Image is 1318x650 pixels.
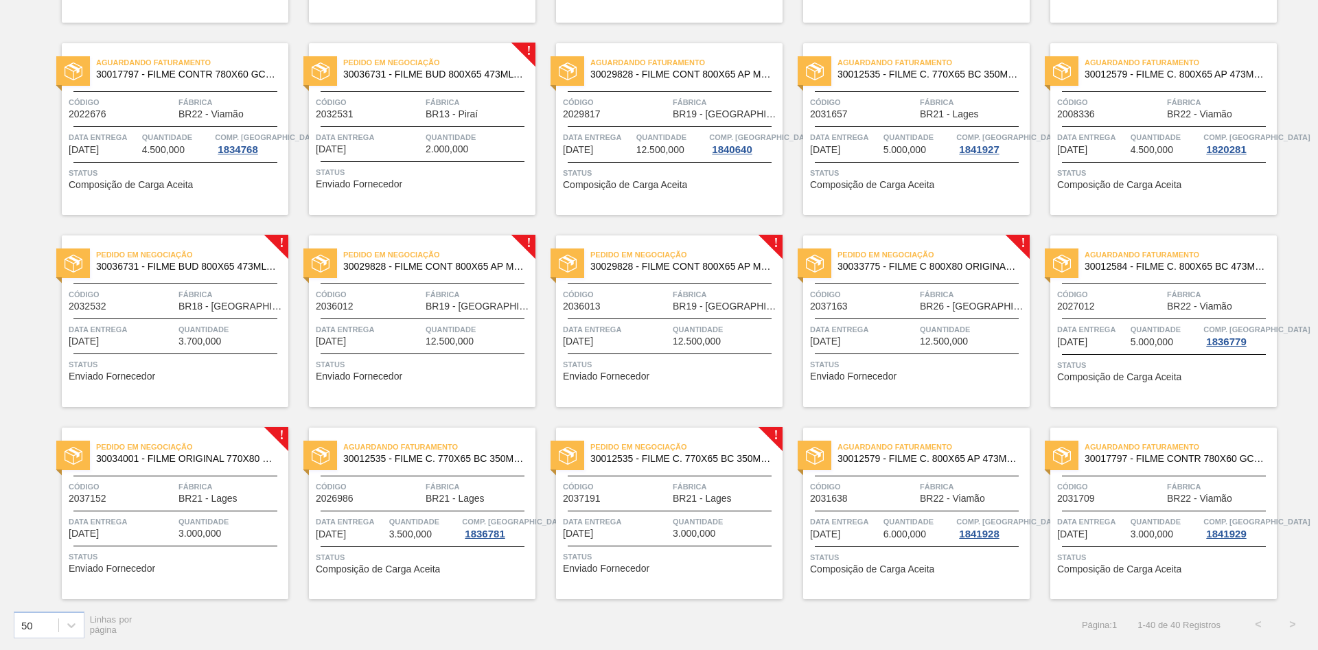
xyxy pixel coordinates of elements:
[1203,515,1310,529] span: Comp. Carga
[41,43,288,215] a: statusAguardando Faturamento30017797 - FILME CONTR 780X60 GCA ZERO 350ML NIV22Código2022676Fábric...
[563,480,669,494] span: Código
[810,550,1026,564] span: Status
[956,130,1063,144] span: Comp. Carga
[709,144,754,155] div: 1840640
[316,564,440,574] span: Composição de Carga Aceita
[389,529,432,539] span: 3.500,000
[535,428,783,599] a: !statusPedido em Negociação30012535 - FILME C. 770X65 BC 350ML C12 429Código2037191FábricaBR21 - ...
[178,529,221,539] span: 3.000,000
[316,336,346,347] span: 24/10/2025
[41,235,288,407] a: !statusPedido em Negociação30036731 - FILME BUD 800X65 473ML MP C12Código2032532FábricaBR18 - [GE...
[69,288,175,301] span: Código
[69,109,106,119] span: 2022676
[426,144,468,154] span: 2.000,000
[316,301,354,312] span: 2036012
[1167,109,1232,119] span: BR22 - Viamão
[1203,529,1249,539] div: 1841929
[563,358,779,371] span: Status
[178,109,244,119] span: BR22 - Viamão
[810,515,880,529] span: Data entrega
[178,301,285,312] span: BR18 - Pernambuco
[1053,62,1071,80] img: status
[810,564,934,574] span: Composição de Carga Aceita
[69,515,175,529] span: Data entrega
[956,515,1026,539] a: Comp. [GEOGRAPHIC_DATA]1841928
[316,529,346,539] span: 11/11/2025
[920,95,1026,109] span: Fábrica
[810,494,848,504] span: 2031638
[426,109,478,119] span: BR13 - Piraí
[559,255,577,272] img: status
[1057,95,1164,109] span: Código
[956,144,1002,155] div: 1841927
[636,145,684,155] span: 12.500,000
[563,180,687,190] span: Composição de Carga Aceita
[810,95,916,109] span: Código
[709,130,816,144] span: Comp. Carga
[316,358,532,371] span: Status
[426,323,532,336] span: Quantidade
[1085,248,1277,262] span: Aguardando Faturamento
[1057,337,1087,347] span: 01/11/2025
[563,323,669,336] span: Data entrega
[343,454,524,464] span: 30012535 - FILME C. 770X65 BC 350ML C12 429
[69,145,99,155] span: 18/10/2025
[142,145,185,155] span: 4.500,000
[65,62,82,80] img: status
[41,428,288,599] a: !statusPedido em Negociação30034001 - FILME ORIGINAL 770X80 350X12 MPCódigo2037152FábricaBR21 - L...
[673,494,732,504] span: BR21 - Lages
[590,454,772,464] span: 30012535 - FILME C. 770X65 BC 350ML C12 429
[1167,480,1273,494] span: Fábrica
[1085,69,1266,80] span: 30012579 - FILME C. 800X65 AP 473ML C12 429
[1030,428,1277,599] a: statusAguardando Faturamento30017797 - FILME CONTR 780X60 GCA ZERO 350ML NIV22Código2031709Fábric...
[563,166,779,180] span: Status
[1053,255,1071,272] img: status
[316,494,354,504] span: 2026986
[343,440,535,454] span: Aguardando Faturamento
[673,323,779,336] span: Quantidade
[1057,288,1164,301] span: Código
[590,69,772,80] span: 30029828 - FILME CONT 800X65 AP MP 473 C12 429
[215,130,285,155] a: Comp. [GEOGRAPHIC_DATA]1834768
[837,248,1030,262] span: Pedido em Negociação
[316,109,354,119] span: 2032531
[535,43,783,215] a: statusAguardando Faturamento30029828 - FILME CONT 800X65 AP MP 473 C12 429Código2029817FábricaBR1...
[316,323,422,336] span: Data entrega
[1030,43,1277,215] a: statusAguardando Faturamento30012579 - FILME C. 800X65 AP 473ML C12 429Código2008336FábricaBR22 -...
[178,336,221,347] span: 3.700,000
[343,248,535,262] span: Pedido em Negociação
[1275,607,1310,642] button: >
[316,515,386,529] span: Data entrega
[920,336,968,347] span: 12.500,000
[1085,262,1266,272] span: 30012584 - FILME C. 800X65 BC 473ML C12 429
[837,56,1030,69] span: Aguardando Faturamento
[316,371,402,382] span: Enviado Fornecedor
[673,336,721,347] span: 12.500,000
[288,428,535,599] a: statusAguardando Faturamento30012535 - FILME C. 770X65 BC 350ML C12 429Código2026986FábricaBR21 -...
[673,95,779,109] span: Fábrica
[810,323,916,336] span: Data entrega
[837,69,1019,80] span: 30012535 - FILME C. 770X65 BC 350ML C12 429
[709,130,779,155] a: Comp. [GEOGRAPHIC_DATA]1840640
[590,248,783,262] span: Pedido em Negociação
[806,255,824,272] img: status
[1085,454,1266,464] span: 30017797 - FILME CONTR 780X60 GCA ZERO 350ML NIV22
[920,494,985,504] span: BR22 - Viamão
[288,43,535,215] a: !statusPedido em Negociação30036731 - FILME BUD 800X65 473ML MP C12Código2032531FábricaBR13 - Pir...
[563,145,593,155] span: 22/10/2025
[96,248,288,262] span: Pedido em Negociação
[96,69,277,80] span: 30017797 - FILME CONTR 780X60 GCA ZERO 350ML NIV22
[535,235,783,407] a: !statusPedido em Negociação30029828 - FILME CONT 800X65 AP MP 473 C12 429Código2036013FábricaBR19...
[1057,550,1273,564] span: Status
[1057,166,1273,180] span: Status
[178,323,285,336] span: Quantidade
[343,262,524,272] span: 30029828 - FILME CONT 800X65 AP MP 473 C12 429
[69,529,99,539] span: 01/11/2025
[215,130,321,144] span: Comp. Carga
[69,301,106,312] span: 2032532
[883,130,953,144] span: Quantidade
[215,144,260,155] div: 1834768
[1131,145,1173,155] span: 4.500,000
[1131,323,1201,336] span: Quantidade
[316,144,346,154] span: 21/10/2025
